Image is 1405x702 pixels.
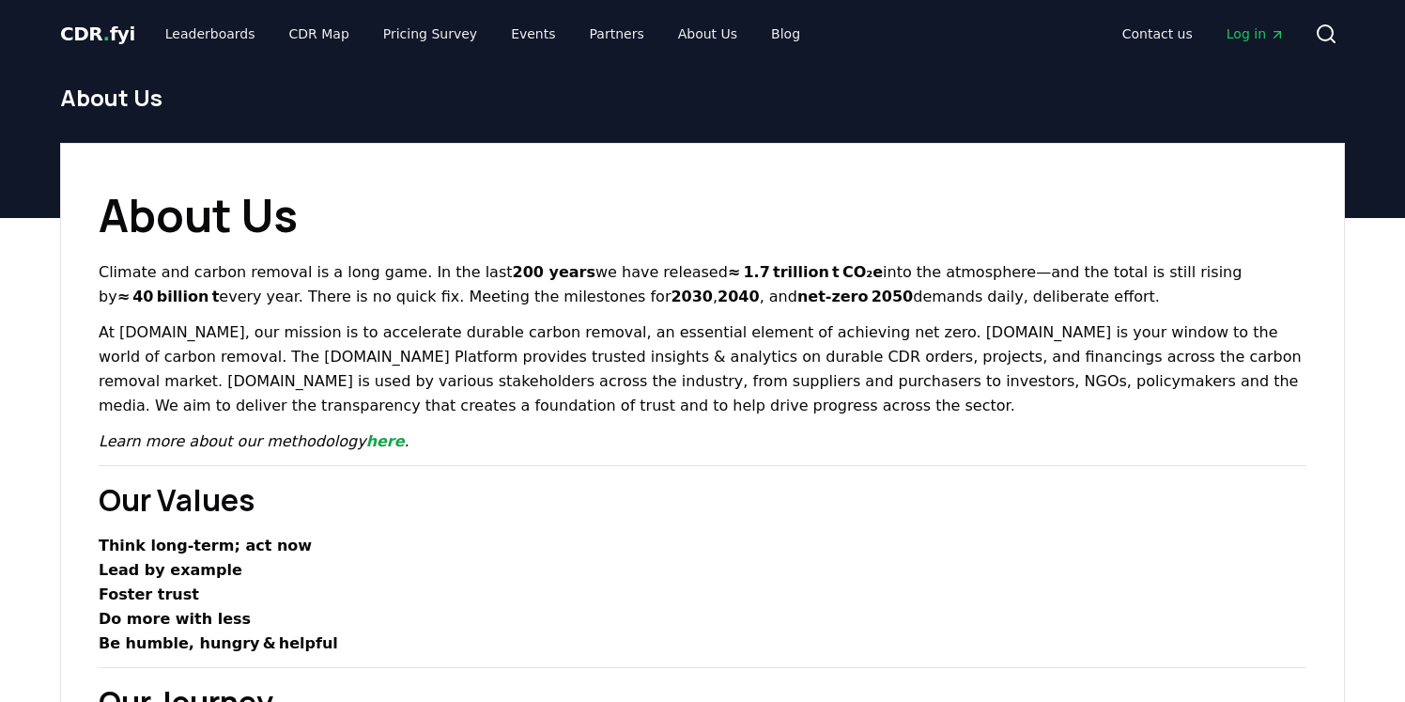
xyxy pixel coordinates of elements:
strong: Be humble, hungry & helpful [99,634,338,652]
a: here [366,432,405,450]
span: CDR fyi [60,23,135,45]
a: Contact us [1107,17,1208,51]
span: . [103,23,110,45]
a: Log in [1212,17,1300,51]
em: Learn more about our methodology . [99,432,409,450]
strong: 2040 [718,288,760,305]
a: Leaderboards [150,17,270,51]
strong: ≈ 40 billion t [117,288,220,305]
strong: Lead by example [99,561,242,579]
a: CDR.fyi [60,21,135,47]
strong: ≈ 1.7 trillion t CO₂e [728,263,883,281]
a: Pricing Survey [368,17,492,51]
strong: 200 years [513,263,595,281]
a: Partners [575,17,659,51]
h2: Our Values [99,477,1306,523]
h1: About Us [60,83,1345,113]
p: Climate and carbon removal is a long game. In the last we have released into the atmosphere—and t... [99,260,1306,309]
a: About Us [663,17,752,51]
strong: net‑zero 2050 [797,288,913,305]
nav: Main [1107,17,1300,51]
nav: Main [150,17,815,51]
a: CDR Map [274,17,364,51]
strong: 2030 [671,288,713,305]
a: Events [496,17,570,51]
strong: Think long‑term; act now [99,537,312,554]
a: Blog [756,17,815,51]
strong: Do more with less [99,610,251,628]
span: Log in [1227,24,1285,43]
p: At [DOMAIN_NAME], our mission is to accelerate durable carbon removal, an essential element of ac... [99,320,1306,418]
strong: Foster trust [99,585,199,603]
h1: About Us [99,181,1306,249]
